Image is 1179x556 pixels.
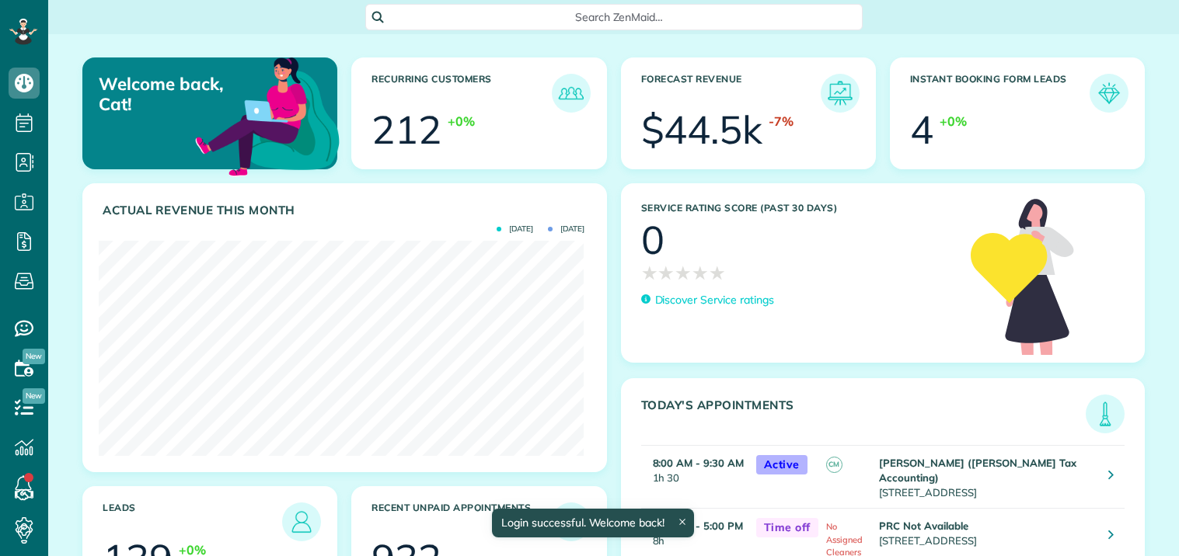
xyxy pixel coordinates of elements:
p: Welcome back, Cat! [99,74,254,115]
a: Discover Service ratings [641,292,774,308]
strong: PRC Not Available [879,520,968,532]
span: [DATE] [548,225,584,233]
h3: Today's Appointments [641,398,1087,433]
h3: Forecast Revenue [641,74,821,113]
span: New [23,388,45,404]
img: icon_recurring_customers-cf858462ba22bcd05b5a5880d41d6543d210077de5bb9ebc9590e49fd87d84ed.png [556,78,587,109]
span: [DATE] [497,225,533,233]
strong: 9:00 AM - 5:00 PM [653,520,743,532]
span: ★ [675,259,692,287]
h3: Leads [103,502,282,541]
img: icon_form_leads-04211a6a04a5b2264e4ee56bc0799ec3eb69b7e499cbb523a139df1d13a81ae0.png [1094,78,1125,109]
div: -7% [769,113,794,130]
div: +0% [448,113,475,130]
span: Time off [756,518,818,537]
img: icon_forecast_revenue-8c13a41c7ed35a8dcfafea3cbb826a0462acb37728057bba2d056411b612bbbe.png [825,78,856,109]
h3: Instant Booking Form Leads [910,74,1090,113]
div: 0 [641,221,664,259]
p: Discover Service ratings [655,292,774,308]
span: ★ [658,259,675,287]
img: icon_leads-1bed01f49abd5b7fead27621c3d59655bb73ed531f8eeb49469d10e621d6b896.png [286,506,317,537]
h3: Service Rating score (past 30 days) [641,203,956,214]
div: 4 [910,110,933,149]
span: CM [826,457,842,473]
div: Login successful. Welcome back! [492,509,694,537]
td: [STREET_ADDRESS] [875,446,1097,509]
strong: [PERSON_NAME] ([PERSON_NAME] Tax Accounting) [879,457,1076,484]
img: icon_todays_appointments-901f7ab196bb0bea1936b74009e4eb5ffbc2d2711fa7634e0d609ed5ef32b18b.png [1090,398,1121,429]
span: ★ [692,259,709,287]
div: +0% [940,113,967,130]
span: ★ [641,259,658,287]
span: Active [756,455,808,474]
span: New [23,349,45,364]
img: icon_unpaid_appointments-47b8ce3997adf2238b356f14209ab4cced10bd1f174958f3ca8f1d0dd7fffeee.png [556,506,587,537]
td: 1h 30 [641,446,748,509]
img: dashboard_welcome-42a62b7d889689a78055ac9021e634bf52bae3f8056760290aed330b23ab8690.png [192,40,343,190]
h3: Recent unpaid appointments [371,502,551,541]
div: 212 [371,110,441,149]
span: ★ [709,259,726,287]
h3: Recurring Customers [371,74,551,113]
h3: Actual Revenue this month [103,203,591,217]
strong: 8:00 AM - 9:30 AM [653,457,744,469]
div: $44.5k [641,110,763,149]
